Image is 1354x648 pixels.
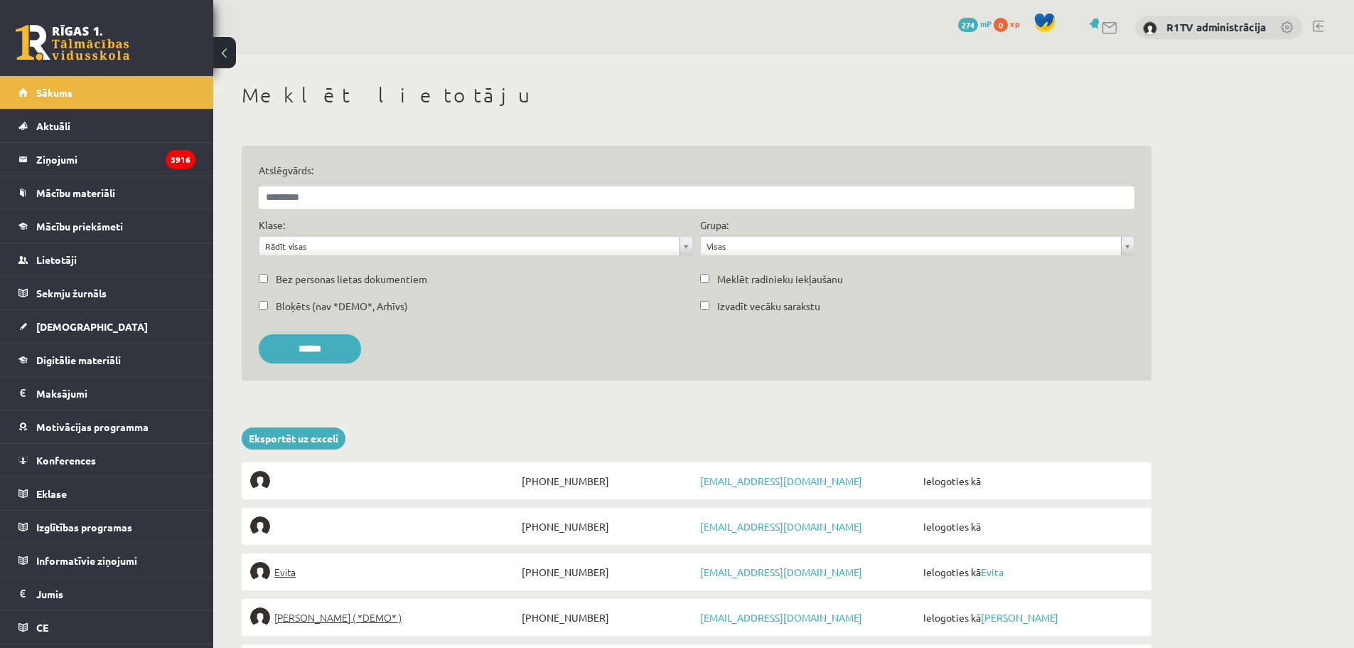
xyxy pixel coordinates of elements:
[259,218,285,233] label: Klase:
[36,554,137,567] span: Informatīvie ziņojumi
[18,477,195,510] a: Eklase
[518,516,697,536] span: [PHONE_NUMBER]
[958,18,992,29] a: 274 mP
[250,607,270,627] img: Elīna Elizabete Ancveriņa
[700,520,862,533] a: [EMAIL_ADDRESS][DOMAIN_NAME]
[518,607,697,627] span: [PHONE_NUMBER]
[276,299,408,314] label: Bloķēts (nav *DEMO*, Arhīvs)
[36,521,132,533] span: Izglītības programas
[274,607,402,627] span: [PERSON_NAME] ( *DEMO* )
[36,420,149,433] span: Motivācijas programma
[242,427,345,450] a: Eksportēt uz exceli
[18,511,195,543] a: Izglītības programas
[920,471,1143,491] span: Ielogoties kā
[994,18,1026,29] a: 0 xp
[18,611,195,644] a: CE
[920,516,1143,536] span: Ielogoties kā
[18,310,195,343] a: [DEMOGRAPHIC_DATA]
[700,474,862,487] a: [EMAIL_ADDRESS][DOMAIN_NAME]
[36,454,96,467] span: Konferences
[717,272,843,287] label: Meklēt radinieku iekļaušanu
[259,237,692,255] a: Rādīt visas
[36,86,72,99] span: Sākums
[706,237,1115,255] span: Visas
[250,562,518,582] a: Evita
[36,377,195,410] legend: Maksājumi
[518,471,697,491] span: [PHONE_NUMBER]
[259,163,1134,178] label: Atslēgvārds:
[700,565,862,578] a: [EMAIL_ADDRESS][DOMAIN_NAME]
[36,621,48,634] span: CE
[18,210,195,243] a: Mācību priekšmeti
[18,277,195,309] a: Sekmju žurnāls
[717,299,820,314] label: Izvadīt vecāku sarakstu
[981,565,1004,578] a: Evita
[18,176,195,209] a: Mācību materiāli
[700,611,862,624] a: [EMAIL_ADDRESS][DOMAIN_NAME]
[700,218,729,233] label: Grupa:
[274,562,296,582] span: Evita
[36,320,148,333] span: [DEMOGRAPHIC_DATA]
[36,143,195,176] legend: Ziņojumi
[250,562,270,582] img: Evita
[1143,21,1157,36] img: R1TV administrācija
[16,25,129,60] a: Rīgas 1. Tālmācības vidusskola
[166,150,195,169] i: 3916
[36,487,67,500] span: Eklase
[276,272,427,287] label: Bez personas lietas dokumentiem
[18,444,195,477] a: Konferences
[994,18,1008,32] span: 0
[36,354,121,366] span: Digitālie materiāli
[920,607,1143,627] span: Ielogoties kā
[518,562,697,582] span: [PHONE_NUMBER]
[18,110,195,142] a: Aktuāli
[36,220,123,233] span: Mācību priekšmeti
[18,410,195,443] a: Motivācijas programma
[36,119,70,132] span: Aktuāli
[242,83,1151,107] h1: Meklēt lietotāju
[36,588,63,600] span: Jumis
[1010,18,1019,29] span: xp
[36,253,77,266] span: Lietotāji
[250,607,518,627] a: [PERSON_NAME] ( *DEMO* )
[1166,20,1266,34] a: R1TV administrācija
[701,237,1134,255] a: Visas
[920,562,1143,582] span: Ielogoties kā
[18,578,195,610] a: Jumis
[18,76,195,109] a: Sākums
[36,186,115,199] span: Mācību materiāli
[980,18,992,29] span: mP
[981,611,1058,624] a: [PERSON_NAME]
[18,544,195,577] a: Informatīvie ziņojumi
[18,344,195,376] a: Digitālie materiāli
[18,143,195,176] a: Ziņojumi3916
[36,287,107,299] span: Sekmju žurnāls
[265,237,674,255] span: Rādīt visas
[958,18,978,32] span: 274
[18,243,195,276] a: Lietotāji
[18,377,195,410] a: Maksājumi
